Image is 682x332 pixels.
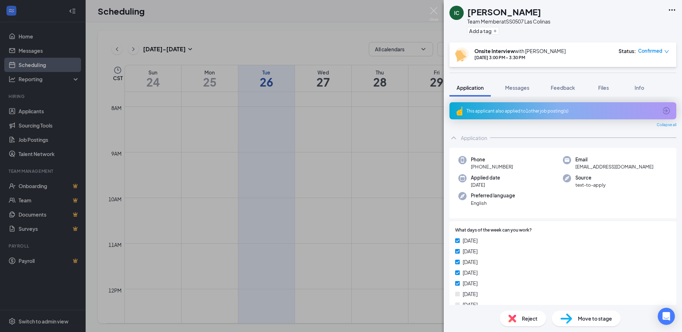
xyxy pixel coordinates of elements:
[463,290,478,298] span: [DATE]
[619,47,636,55] div: Status :
[463,301,478,308] span: [DATE]
[463,237,478,244] span: [DATE]
[463,279,478,287] span: [DATE]
[471,156,513,163] span: Phone
[598,84,609,91] span: Files
[575,163,653,170] span: [EMAIL_ADDRESS][DOMAIN_NAME]
[635,84,644,91] span: Info
[467,27,499,35] button: PlusAdd a tag
[575,156,653,163] span: Email
[449,134,458,142] svg: ChevronUp
[474,48,515,54] b: Onsite Interview
[474,55,566,61] div: [DATE] 3:00 PM - 3:30 PM
[461,134,487,141] div: Application
[664,49,669,54] span: down
[522,315,538,322] span: Reject
[471,163,513,170] span: [PHONE_NUMBER]
[454,9,459,16] div: IC
[658,308,675,325] div: Open Intercom Messenger
[463,247,478,255] span: [DATE]
[471,181,500,188] span: [DATE]
[463,258,478,266] span: [DATE]
[657,122,676,128] span: Collapse all
[474,47,566,55] div: with [PERSON_NAME]
[455,227,532,234] span: What days of the week can you work?
[551,84,575,91] span: Feedback
[638,47,662,55] span: Confirmed
[668,6,676,14] svg: Ellipses
[575,181,606,188] span: text-to-apply
[467,18,550,25] div: Team Member at SS0507 Las Colinas
[505,84,529,91] span: Messages
[471,199,515,207] span: English
[471,192,515,199] span: Preferred language
[662,107,671,115] svg: ArrowCircle
[575,174,606,181] span: Source
[457,84,484,91] span: Application
[463,269,478,276] span: [DATE]
[493,29,497,33] svg: Plus
[467,108,658,114] div: This applicant also applied to 1 other job posting(s)
[471,174,500,181] span: Applied date
[578,315,612,322] span: Move to stage
[467,6,541,18] h1: [PERSON_NAME]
